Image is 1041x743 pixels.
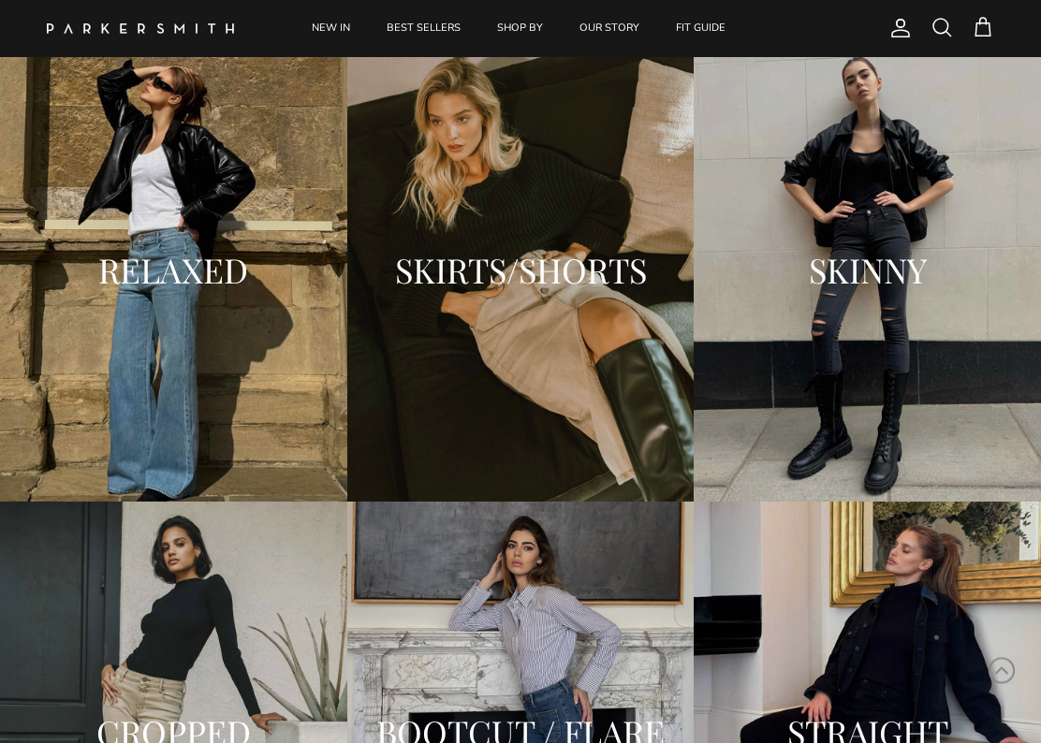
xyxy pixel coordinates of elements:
h2: SKINNY [712,253,1022,290]
a: SKINNY [694,40,1041,503]
h2: SKIRTS/SHORTS [366,253,676,290]
a: Account [882,17,912,39]
svg: Scroll to Top [988,657,1016,685]
a: SKIRTS/SHORTS [347,40,695,503]
h2: RELAXED [19,253,329,290]
a: Parker Smith [47,23,234,34]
